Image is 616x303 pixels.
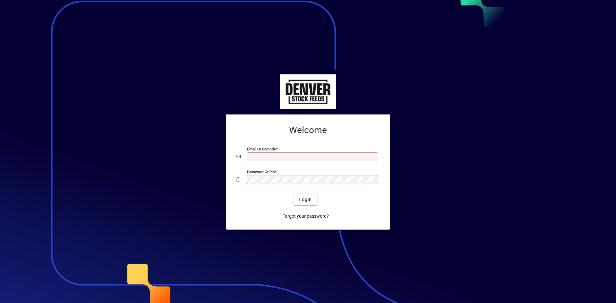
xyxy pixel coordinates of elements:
[294,194,317,205] button: Login
[299,196,312,203] span: Login
[282,213,329,220] span: Forgot your password?
[247,170,275,174] mat-label: Password or Pin
[280,210,331,222] a: Forgot your password?
[247,147,276,151] mat-label: Email or Barcode
[236,125,380,136] h2: Welcome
